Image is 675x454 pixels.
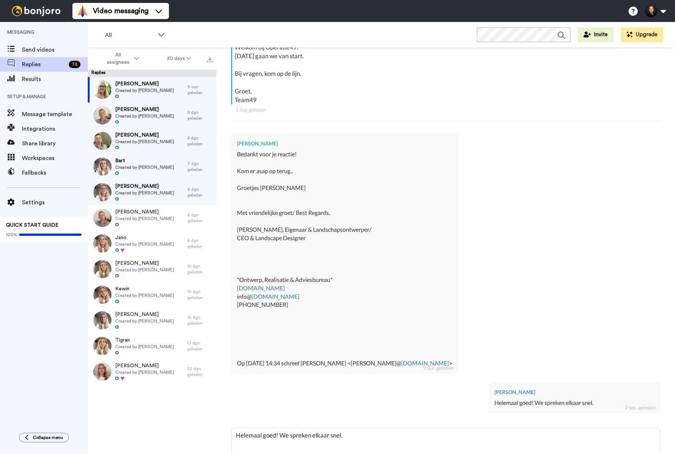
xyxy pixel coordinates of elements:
[115,318,174,324] span: Created by [PERSON_NAME]
[105,31,154,40] span: All
[187,161,213,172] div: 7 dgn geleden
[93,234,112,253] img: 5c4d64af-31a6-4747-84d1-dd661c4b2b57-thumb.jpg
[93,183,112,201] img: bed657ee-f9eb-4f44-87db-ced6850d4587-thumb.jpg
[22,110,88,119] span: Message template
[22,154,88,163] span: Workspaces
[423,364,454,372] div: 9 uur geleden
[207,56,213,62] img: export.svg
[69,61,80,68] div: 74
[115,267,174,273] span: Created by [PERSON_NAME]
[88,256,216,282] a: [PERSON_NAME]Created by [PERSON_NAME]10 dgn geleden
[187,212,213,224] div: 6 dgn geleden
[115,234,174,241] span: Jano
[187,289,213,301] div: 10 dgn geleden
[235,106,656,113] div: 1 dag geleden
[22,60,66,69] span: Replies
[187,186,213,198] div: 9 dgn geleden
[93,106,112,124] img: 6938edf1-4426-48af-9878-fb0b12051a33-thumb.jpg
[115,362,174,369] span: [PERSON_NAME]
[115,113,174,119] span: Created by [PERSON_NAME]
[93,337,112,355] img: 8f2731fa-8feb-4b51-9b85-cf9859874203-thumb.jpg
[89,48,153,69] button: All assignees
[88,179,216,205] a: [PERSON_NAME]Created by [PERSON_NAME]9 dgn geleden
[401,360,449,366] a: [DOMAIN_NAME]
[187,340,213,352] div: 13 dgn geleden
[88,103,216,128] a: [PERSON_NAME]Created by [PERSON_NAME]6 dgn geleden
[88,154,216,179] a: BartCreated by [PERSON_NAME]7 dgn geleden
[115,336,174,344] span: Tigran
[93,81,112,99] img: 3aa89993-5b8a-4c55-8bd6-ae88521748d0-thumb.jpg
[494,388,655,396] div: [PERSON_NAME]
[103,51,133,66] span: All assignees
[93,6,148,16] span: Video messaging
[115,285,174,293] span: Kewin
[115,311,174,318] span: [PERSON_NAME]
[77,5,88,17] img: vm-color.svg
[33,435,63,440] span: Collapse menu
[115,293,174,298] span: Created by [PERSON_NAME]
[578,27,614,42] button: Invite
[187,238,213,249] div: 8 dgn geleden
[494,399,655,407] div: Helemaal goed! We spreken elkaar snel.
[88,282,216,308] a: KewinCreated by [PERSON_NAME]10 dgn geleden
[237,284,285,291] a: [DOMAIN_NAME]
[93,132,112,150] img: 92c9c446-ff5b-4500-924b-67e654844783-thumb.jpg
[115,88,174,93] span: Created by [PERSON_NAME]
[93,209,112,227] img: 953c1cd9-1e89-4caa-8b62-58da72460ed2-thumb.jpg
[88,70,216,77] div: Replies
[237,150,452,368] div: Bedankt voor je reactie! Kom er asap op terug.. Groetjes [PERSON_NAME] Met vriendelijke groet/ Be...
[88,359,216,384] a: [PERSON_NAME]Created by [PERSON_NAME]22 dgn geleden
[187,263,213,275] div: 10 dgn geleden
[115,260,174,267] span: [PERSON_NAME]
[22,198,88,207] span: Settings
[93,362,112,381] img: 87cbf1c5-7117-437a-9f3d-b4d55336817e-thumb.jpg
[187,366,213,377] div: 22 dgn geleden
[621,27,663,42] button: Upgrade
[115,106,174,113] span: [PERSON_NAME]
[93,260,112,278] img: 0f43e000-ed3a-4827-b556-42b84af41ce3-thumb.jpg
[187,315,213,326] div: 10 dgn geleden
[93,157,112,176] img: 51576d8c-e479-42f8-9614-1ee9f6db0c61-thumb.jpg
[115,157,174,164] span: Bart
[115,344,174,350] span: Created by [PERSON_NAME]
[88,333,216,359] a: TigranCreated by [PERSON_NAME]13 dgn geleden
[6,223,59,228] span: QUICK START GUIDE
[22,45,88,54] span: Send videos
[88,231,216,256] a: JanoCreated by [PERSON_NAME]8 dgn geleden
[625,404,656,411] div: 2 sec. geleden
[115,208,174,216] span: [PERSON_NAME]
[153,52,205,65] button: 30 days
[6,232,17,238] span: 100%
[187,109,213,121] div: 6 dgn geleden
[115,190,174,196] span: Created by [PERSON_NAME]
[205,53,215,64] button: Export all results that match these filters now.
[88,205,216,231] a: [PERSON_NAME]Created by [PERSON_NAME]6 dgn geleden
[22,168,88,177] span: Fallbacks
[252,293,299,300] a: [DOMAIN_NAME]
[93,286,112,304] img: 1b5b3fef-1eca-41ee-80a9-9ba47bdefb70-thumb.jpg
[237,140,452,147] div: [PERSON_NAME]
[19,433,69,442] button: Collapse menu
[115,241,174,247] span: Created by [PERSON_NAME]
[115,216,174,222] span: Created by [PERSON_NAME]
[187,135,213,147] div: 6 dgn geleden
[115,139,174,145] span: Created by [PERSON_NAME]
[115,369,174,375] span: Created by [PERSON_NAME]
[9,6,64,16] img: bj-logo-header-white.svg
[22,139,88,148] span: Share library
[93,311,112,330] img: b770771c-ccdc-4806-a1a9-a8b047a278df-thumb.jpg
[235,25,659,104] div: Hi [PERSON_NAME], Welkom bij Operatie49. [DATE] gaan we van start. Bij vragen, kom op de lijn. Gr...
[88,128,216,154] a: [PERSON_NAME]Created by [PERSON_NAME]6 dgn geleden
[22,75,88,83] span: Results
[88,308,216,333] a: [PERSON_NAME]Created by [PERSON_NAME]10 dgn geleden
[115,183,174,190] span: [PERSON_NAME]
[115,131,174,139] span: [PERSON_NAME]
[115,164,174,170] span: Created by [PERSON_NAME]
[115,80,174,88] span: [PERSON_NAME]
[22,124,88,133] span: Integrations
[187,84,213,96] div: 9 uur geleden
[88,77,216,103] a: [PERSON_NAME]Created by [PERSON_NAME]9 uur geleden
